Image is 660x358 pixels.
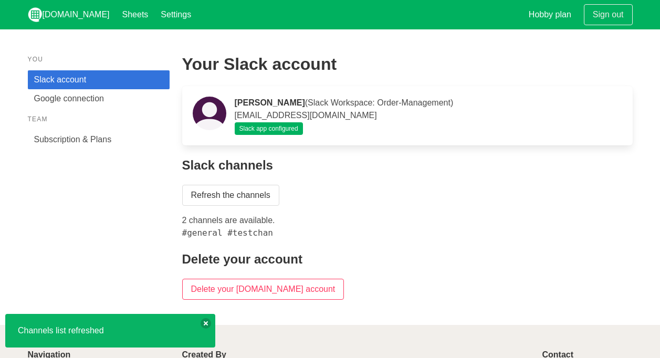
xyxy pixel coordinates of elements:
input: Delete your [DOMAIN_NAME] account [182,279,344,300]
div: Channels list refreshed [5,314,215,348]
h4: Delete your account [182,252,633,266]
p: 2 channels are available. [182,214,633,239]
span: Slack app configured [235,122,303,135]
a: Google connection [28,89,170,108]
p: (Slack Workspace: Order-Management) [EMAIL_ADDRESS][DOMAIN_NAME] [235,97,622,122]
span: #general #testchan [182,228,273,238]
a: Subscription & Plans [28,130,170,149]
strong: [PERSON_NAME] [235,98,305,107]
img: fb5b7fd9ff65c4ed4dac5b71ee01c896.jpg [193,97,226,130]
h2: Your Slack account [182,55,633,73]
p: You [28,55,170,64]
h4: Slack channels [182,158,633,172]
a: Refresh the channels [182,185,279,206]
p: Team [28,114,170,124]
img: logo_v2_white.png [28,7,43,22]
a: Slack account [28,70,170,89]
a: Sign out [584,4,633,25]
